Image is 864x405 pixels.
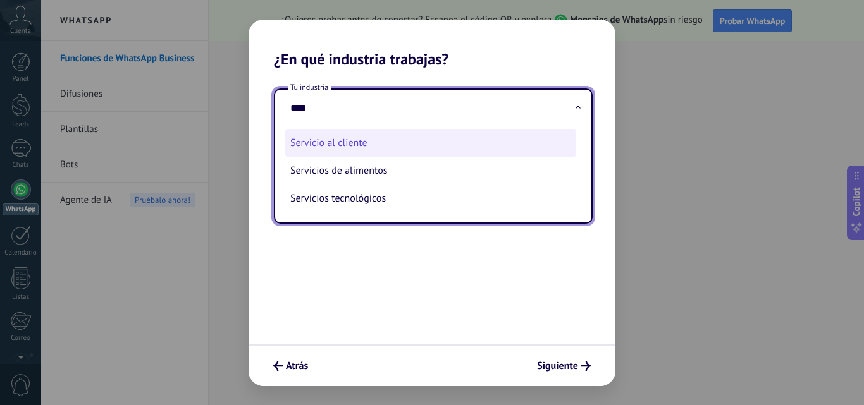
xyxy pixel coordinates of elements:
[286,361,308,370] span: Atrás
[249,20,615,68] h2: ¿En qué industria trabajas?
[531,355,596,377] button: Siguiente
[268,355,314,377] button: Atrás
[537,361,578,370] span: Siguiente
[285,184,576,212] li: Servicios tecnológicos
[285,157,576,184] li: Servicios de alimentos
[288,82,331,93] span: Tu industria
[285,129,576,157] li: Servicio al cliente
